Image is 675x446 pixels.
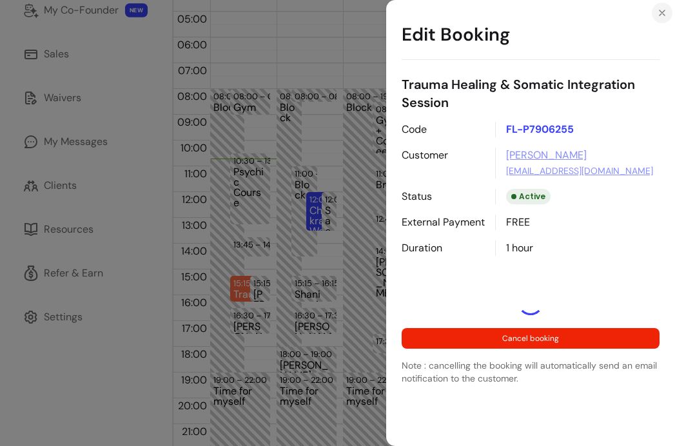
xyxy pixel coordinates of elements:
[495,215,660,230] div: FREE
[518,289,543,315] div: Loading
[402,122,485,137] p: Code
[506,148,587,163] a: [PERSON_NAME]
[402,359,660,385] p: Note : cancelling the booking will automatically send an email notification to the customer.
[652,3,672,23] button: Close
[402,10,660,60] h1: Edit Booking
[402,215,485,230] p: External Payment
[402,328,660,349] button: Cancel booking
[402,189,485,204] p: Status
[495,122,660,137] p: FL-P7906255
[506,189,551,204] div: Active
[402,148,485,179] p: Customer
[402,75,660,111] p: Trauma Healing & Somatic Integration Session
[402,240,485,256] p: Duration
[495,240,660,256] div: 1 hour
[506,164,653,177] a: [EMAIL_ADDRESS][DOMAIN_NAME]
